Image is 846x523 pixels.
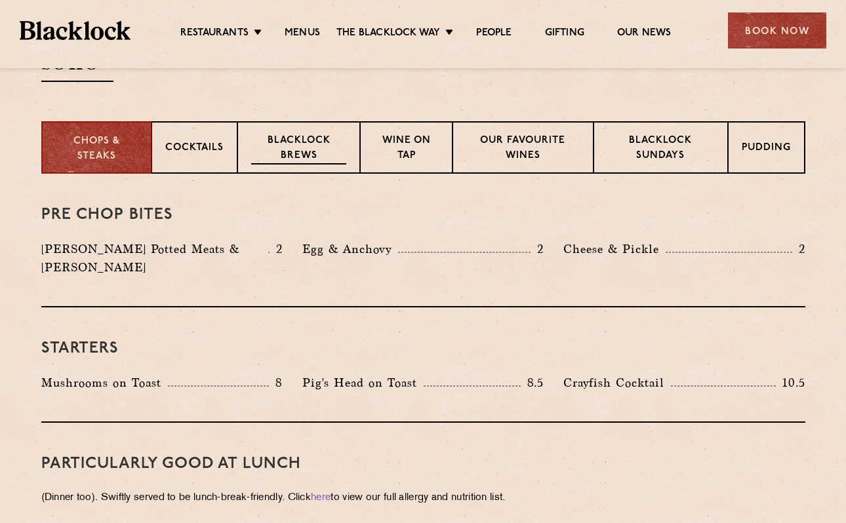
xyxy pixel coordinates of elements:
p: Cocktails [165,141,224,157]
p: Mushrooms on Toast [41,374,168,392]
p: Pudding [742,141,791,157]
p: Blacklock Brews [251,134,347,165]
p: [PERSON_NAME] Potted Meats & [PERSON_NAME] [41,240,268,277]
p: 2 [792,241,805,258]
p: 2 [531,241,544,258]
p: Cheese & Pickle [563,240,666,258]
p: (Dinner too). Swiftly served to be lunch-break-friendly. Click to view our full allergy and nutri... [41,489,805,507]
p: 8 [269,374,283,391]
a: The Blacklock Way [336,27,440,41]
p: Our favourite wines [466,134,580,165]
a: People [476,27,512,41]
h3: Pre Chop Bites [41,206,805,223]
p: 8.5 [521,374,544,391]
a: Our News [617,27,672,41]
p: Egg & Anchovy [302,240,398,258]
a: Gifting [545,27,584,41]
p: 2 [270,241,283,258]
a: Menus [285,27,320,41]
p: Chops & Steaks [56,134,138,164]
h3: PARTICULARLY GOOD AT LUNCH [41,455,805,473]
p: Blacklock Sundays [607,134,714,165]
a: Restaurants [180,27,249,41]
img: BL_Textured_Logo-footer-cropped.svg [20,21,131,39]
div: Book Now [728,12,826,48]
a: here [311,493,331,503]
p: Pig's Head on Toast [302,374,424,392]
p: 10.5 [776,374,805,391]
p: Wine on Tap [374,134,438,165]
h3: Starters [41,340,805,357]
p: Crayfish Cocktail [563,374,671,392]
